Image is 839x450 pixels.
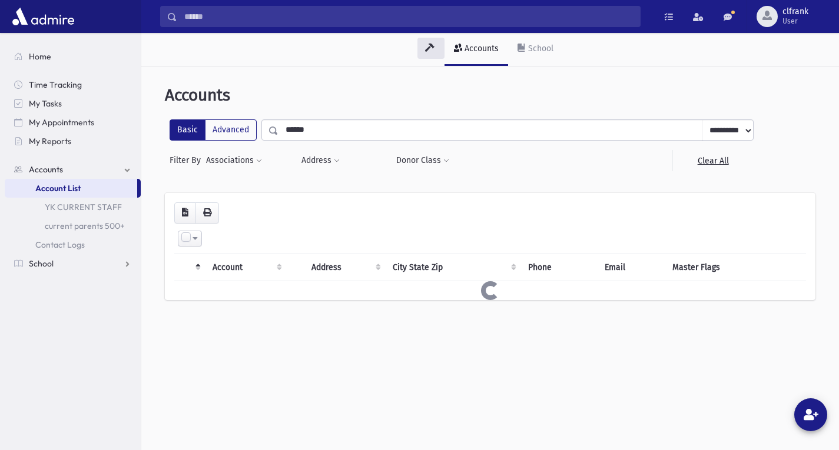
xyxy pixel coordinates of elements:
button: CSV [174,202,196,224]
label: Advanced [205,119,257,141]
button: Associations [205,150,263,171]
button: Donor Class [396,150,450,171]
input: Search [177,6,640,27]
a: Accounts [5,160,141,179]
div: FilterModes [170,119,257,141]
img: AdmirePro [9,5,77,28]
span: Time Tracking [29,79,82,90]
span: My Appointments [29,117,94,128]
a: My Appointments [5,113,141,132]
div: School [526,44,553,54]
a: My Reports [5,132,141,151]
button: Print [195,202,219,224]
span: School [29,258,54,269]
button: Address [301,150,340,171]
a: YK CURRENT STAFF [5,198,141,216]
th: Email : activate to sort column ascending [598,254,665,281]
span: Home [29,51,51,62]
span: clfrank [782,7,808,16]
a: School [5,254,141,273]
th: : activate to sort column descending [174,254,205,281]
a: Home [5,47,141,66]
span: My Tasks [29,98,62,109]
span: My Reports [29,136,71,146]
a: My Tasks [5,94,141,113]
a: current parents 500+ [5,216,141,235]
a: Accounts [445,33,508,66]
th: Address : activate to sort column ascending [304,254,386,281]
span: Accounts [165,85,230,105]
a: Clear All [672,150,754,171]
span: Contact Logs [35,239,85,250]
th: City State Zip : activate to sort column ascending [386,254,521,281]
th: : activate to sort column ascending [287,254,304,281]
span: Filter By [170,154,205,166]
div: Accounts [462,44,499,54]
a: Time Tracking [5,75,141,94]
th: Phone : activate to sort column ascending [521,254,598,281]
a: Account List [5,179,137,198]
label: Basic [170,119,205,141]
th: Account: activate to sort column ascending [205,254,287,281]
a: Contact Logs [5,235,141,254]
span: User [782,16,808,26]
a: School [508,33,563,66]
span: Account List [35,183,81,194]
th: Master Flags : activate to sort column ascending [665,254,806,281]
span: Accounts [29,164,63,175]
